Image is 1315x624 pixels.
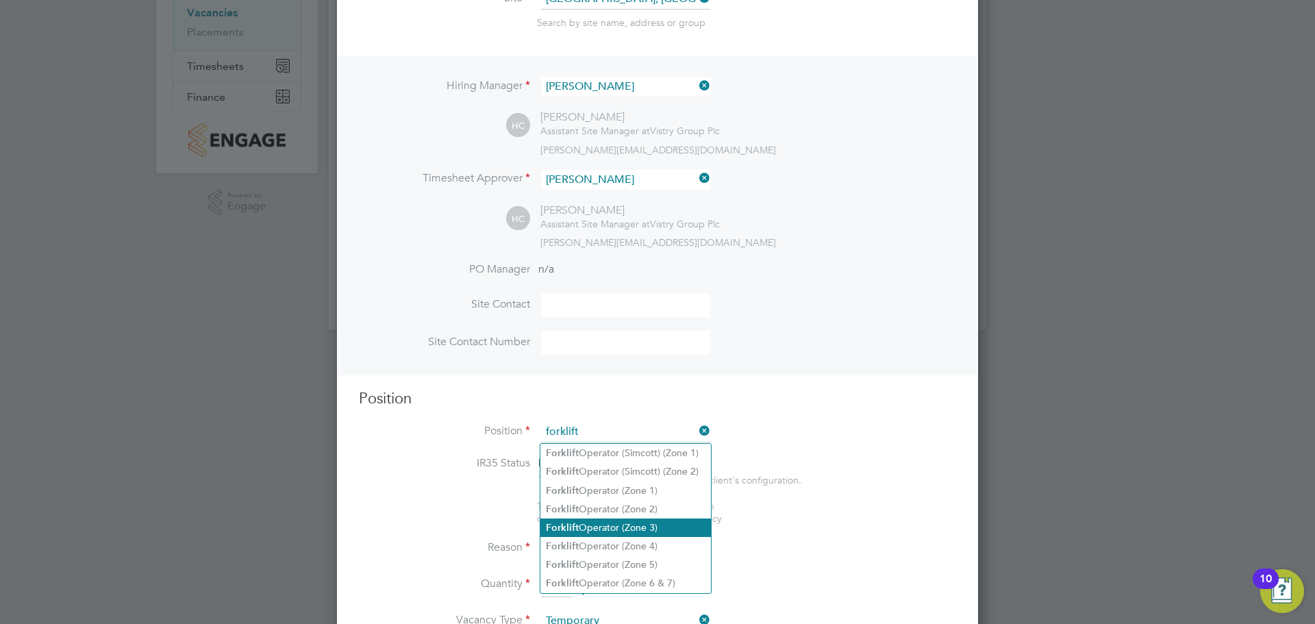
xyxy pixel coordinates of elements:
div: 10 [1260,579,1272,597]
li: Operator (Zone 2) [540,500,711,519]
label: Site Contact [359,297,530,312]
span: Assistant Site Manager at [540,125,650,137]
span: HC [506,114,530,138]
label: PO Manager [359,262,530,277]
span: HC [506,207,530,231]
span: n/a [538,262,554,276]
li: Operator (Zone 5) [540,556,711,574]
li: Operator (Simcott) (Zone 2) [540,462,711,481]
button: Open Resource Center, 10 new notifications [1260,569,1304,613]
label: Site Contact Number [359,335,530,349]
div: [PERSON_NAME] [540,110,720,125]
label: Timesheet Approver [359,171,530,186]
span: The status determination for this position can be updated after creating the vacancy [537,500,722,525]
b: Forklift [546,447,579,459]
label: IR35 Status [359,456,530,471]
b: Forklift [546,485,579,497]
b: Forklift [546,559,579,571]
li: Operator (Zone 6 & 7) [540,574,711,592]
span: Search by site name, address or group [537,16,705,29]
h3: Position [359,389,956,409]
b: Forklift [546,522,579,534]
li: Operator (Zone 3) [540,519,711,537]
input: Search for... [541,422,710,442]
div: Vistry Group Plc [540,218,720,230]
li: Operator (Simcott) (Zone 1) [540,444,711,462]
li: Operator (Zone 4) [540,537,711,556]
div: This feature can be enabled under this client's configuration. [538,471,801,486]
b: Forklift [546,466,579,477]
div: Vistry Group Plc [540,125,720,137]
b: Forklift [546,503,579,515]
span: [PERSON_NAME][EMAIL_ADDRESS][DOMAIN_NAME] [540,144,776,156]
label: Position [359,424,530,438]
input: Search for... [541,170,710,190]
label: Quantity [359,577,530,591]
span: Disabled for this client. [538,456,650,470]
input: Search for... [541,77,710,97]
label: Reason [359,540,530,555]
span: Assistant Site Manager at [540,218,650,230]
div: [PERSON_NAME] [540,203,720,218]
li: Operator (Zone 1) [540,482,711,500]
label: Hiring Manager [359,79,530,93]
b: Forklift [546,577,579,589]
span: [PERSON_NAME][EMAIL_ADDRESS][DOMAIN_NAME] [540,236,776,249]
b: Forklift [546,540,579,552]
